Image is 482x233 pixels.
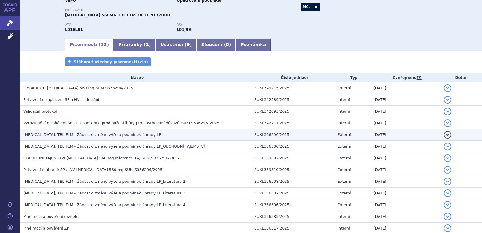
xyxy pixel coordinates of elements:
td: SUKL336306/2025 [251,199,334,211]
span: Externí [338,144,351,149]
th: Číslo jednací [251,73,334,82]
td: SUKL339519/2025 [251,164,334,176]
th: Název [20,73,251,82]
td: [DATE] [370,94,441,106]
td: SUKL336300/2025 [251,141,334,152]
button: detail [444,166,451,174]
a: Stáhnout všechny písemnosti (zip) [65,57,151,66]
th: Zveřejněno [370,73,441,82]
td: SUKL349215/2025 [251,82,334,94]
button: detail [444,201,451,209]
span: IMBRUVICA, TBL FLM - Žádost o změnu výše a podmínek úhrady LP_Literatura 3 [23,191,185,195]
span: Interní [338,226,350,230]
span: IMBRUVICA, TBL FLM - Žádost o změnu výše a podmínek úhrady LP_Literatura 4 [23,203,185,207]
span: Plné moci a pověření držitele [23,214,79,219]
strong: IBRUTINIB [65,27,83,32]
p: RS: [177,23,282,27]
button: detail [444,84,451,92]
td: SUKL342589/2025 [251,94,334,106]
td: [DATE] [370,152,441,164]
span: 1 [146,42,149,47]
td: SUKL339607/2025 [251,152,334,164]
p: ATC: [65,23,170,27]
span: Interní [338,98,350,102]
td: [DATE] [370,129,441,141]
span: Externí [338,156,351,160]
button: detail [444,224,451,232]
a: Sloučení (0) [197,39,236,51]
button: detail [444,119,451,127]
td: [DATE] [370,164,441,176]
button: detail [444,131,451,139]
a: Přípravky (1) [114,39,156,51]
td: SUKL336308/2025 [251,176,334,188]
span: IMBRUVICA, TBL FLM - Žádost o změnu výše a podmínek úhrady LP_Literatura 2 [23,179,185,184]
td: SUKL336307/2025 [251,188,334,199]
td: SUKL342693/2025 [251,106,334,117]
td: [DATE] [370,106,441,117]
span: [MEDICAL_DATA] 560MG TBL FLM 3X10 POUZDRO [65,13,170,17]
th: Detail [441,73,482,82]
span: Externí [338,203,351,207]
a: Účastníci (9) [156,39,196,51]
abbr: (?) [417,76,422,80]
button: detail [444,96,451,104]
span: Vyrozumění o zahájení SŘ_a_ Usnesení o prodloužení lhůty pro navrhování důkazů_SUKLS336296_2025 [23,121,219,125]
td: SUKL336296/2025 [251,129,334,141]
td: [DATE] [370,211,441,223]
span: Potvrzení o úhradě SP a NV Imbruvica 560 mg SUKLS336296/2025 [23,168,162,172]
span: Stáhnout všechny písemnosti (zip) [74,60,148,64]
a: Písemnosti (13) [65,39,114,51]
th: Typ [334,73,370,82]
td: SUKL336385/2025 [251,211,334,223]
td: [DATE] [370,176,441,188]
span: OBCHODNÍ TAJEMSTVÍ Imbruvica 560 mg reference 14, SUKLS336296/2025 [23,156,179,160]
span: Interní [338,121,350,125]
span: Potvrzení o zaplacení SP a NV - odeslání [23,98,99,102]
td: [DATE] [370,141,441,152]
td: [DATE] [370,199,441,211]
span: Validační protokol [23,109,57,114]
button: detail [444,189,451,197]
button: detail [444,143,451,150]
span: Externí [338,168,351,172]
span: 0 [226,42,229,47]
span: Externí [338,133,351,137]
button: detail [444,178,451,185]
td: [DATE] [370,117,441,129]
span: Externí [338,191,351,195]
button: detail [444,154,451,162]
td: [DATE] [370,82,441,94]
strong: ibrutinib [177,27,191,32]
span: Externí [338,86,351,90]
button: detail [444,213,451,220]
a: Poznámka [236,39,271,51]
span: Interní [338,214,350,219]
a: MCL [301,3,312,11]
td: SUKL342717/2025 [251,117,334,129]
span: Externí [338,179,351,184]
span: IMBRUVICA, TBL FLM - Žádost o změnu výše a podmínek úhrady LP [23,133,161,137]
span: IMBRUVICA, TBL FLM - Žádost o změnu výše a podmínek úhrady LP_OBCHODNÍ TAJEMSTVÍ [23,144,205,149]
span: 13 [101,42,107,47]
span: 9 [187,42,190,47]
span: literatura 1, Imbruvica 560 mg SUKLS336296/2025 [23,86,133,90]
button: detail [444,108,451,115]
p: Přípravek: [65,9,288,12]
span: Interní [338,109,350,114]
td: [DATE] [370,188,441,199]
span: Plné moci a pověření ZP [23,226,69,230]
